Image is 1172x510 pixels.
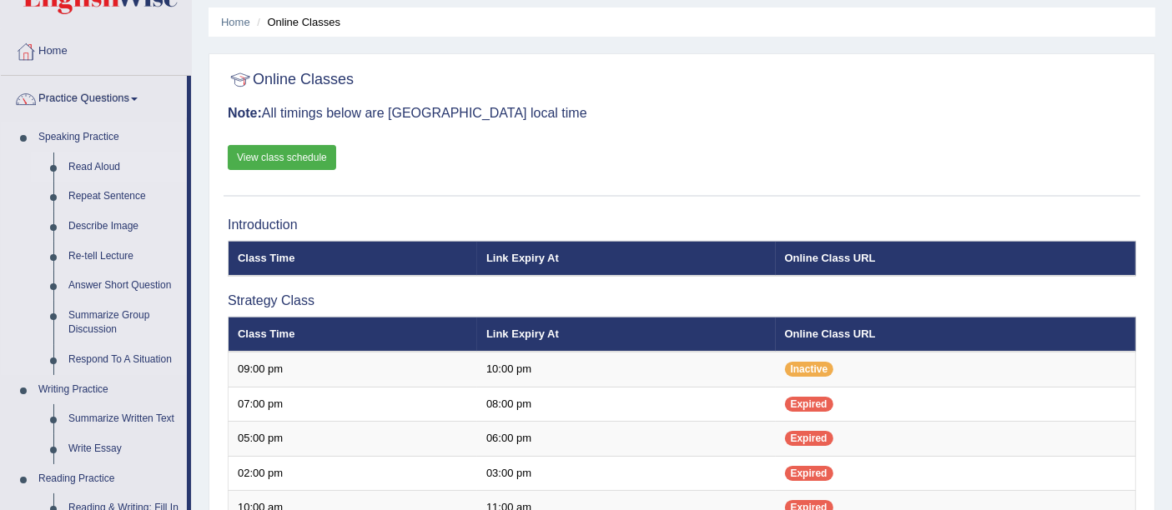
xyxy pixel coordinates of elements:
a: Home [1,28,191,70]
h2: Online Classes [228,67,354,92]
span: Inactive [785,362,834,377]
th: Online Class URL [776,317,1136,352]
th: Class Time [229,317,477,352]
h3: Strategy Class [228,293,1136,308]
a: Summarize Written Text [61,404,187,434]
td: 02:00 pm [229,456,477,491]
span: Expired [785,466,833,481]
a: Writing Practice [31,375,187,405]
td: 03:00 pm [477,456,776,491]
th: Online Class URL [776,241,1136,276]
a: Answer Short Question [61,271,187,301]
td: 05:00 pm [229,422,477,457]
a: Repeat Sentence [61,182,187,212]
a: Describe Image [61,212,187,242]
a: Practice Questions [1,76,187,117]
span: Expired [785,431,833,446]
td: 09:00 pm [229,352,477,387]
a: Speaking Practice [31,122,187,152]
span: Expired [785,397,833,412]
a: Write Essay [61,434,187,464]
th: Class Time [229,241,477,276]
td: 07:00 pm [229,387,477,422]
a: Read Aloud [61,152,187,182]
li: Online Classes [253,14,340,30]
td: 08:00 pm [477,387,776,422]
a: Respond To A Situation [61,345,187,375]
b: Note: [228,106,262,120]
a: Reading Practice [31,464,187,494]
a: View class schedule [228,145,336,170]
th: Link Expiry At [477,241,776,276]
h3: Introduction [228,217,1136,232]
th: Link Expiry At [477,317,776,352]
a: Re-tell Lecture [61,242,187,272]
td: 10:00 pm [477,352,776,387]
h3: All timings below are [GEOGRAPHIC_DATA] local time [228,106,1136,121]
a: Summarize Group Discussion [61,301,187,345]
td: 06:00 pm [477,422,776,457]
a: Home [221,16,250,28]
